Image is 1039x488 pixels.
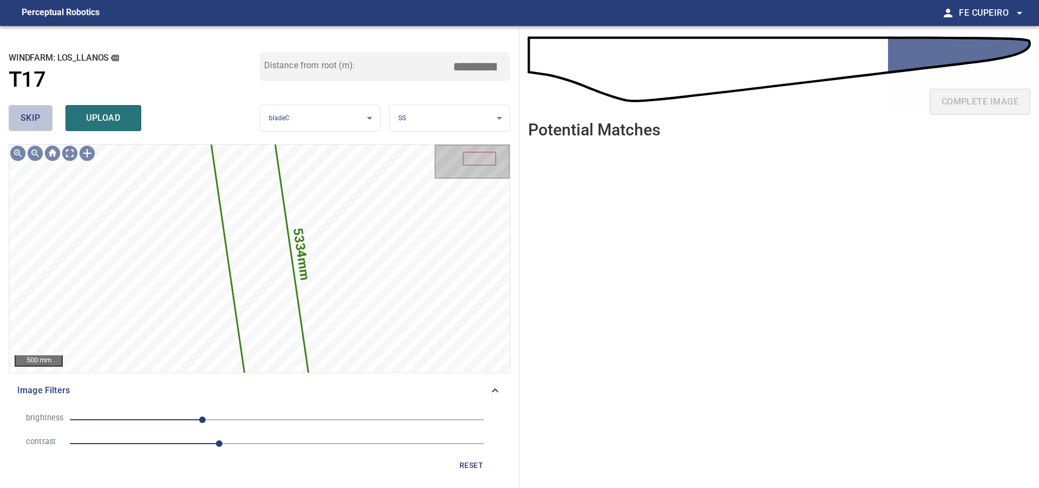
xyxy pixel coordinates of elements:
[61,145,78,162] img: Toggle full page
[9,52,260,64] h2: windfarm: Los_Llanos
[17,384,489,397] span: Image Filters
[78,145,96,162] img: Toggle selection
[955,2,1026,24] button: Fe Cupeiro
[264,61,355,70] label: Distance from root (m):
[26,436,61,448] p: contrast
[21,110,41,126] span: skip
[959,5,1026,21] span: Fe Cupeiro
[390,105,510,132] div: SS
[44,145,61,162] img: Go home
[269,114,290,122] span: bladeC
[9,67,45,93] h1: T17
[9,378,510,404] div: Image Filters
[9,145,27,162] img: Zoom in
[290,227,313,282] text: 5334mm
[65,105,141,131] button: upload
[9,67,260,93] a: T17
[77,110,129,126] span: upload
[26,412,61,424] p: brightness
[398,114,406,122] span: SS
[22,4,100,22] figcaption: Perceptual Robotics
[9,105,52,131] button: skip
[528,121,660,139] h2: Potential Matches
[458,459,484,472] span: reset
[27,145,44,162] img: Zoom out
[942,6,955,19] span: person
[1013,6,1026,19] span: arrow_drop_down
[260,105,380,132] div: bladeC
[454,456,489,476] button: reset
[109,52,121,64] button: copy message details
